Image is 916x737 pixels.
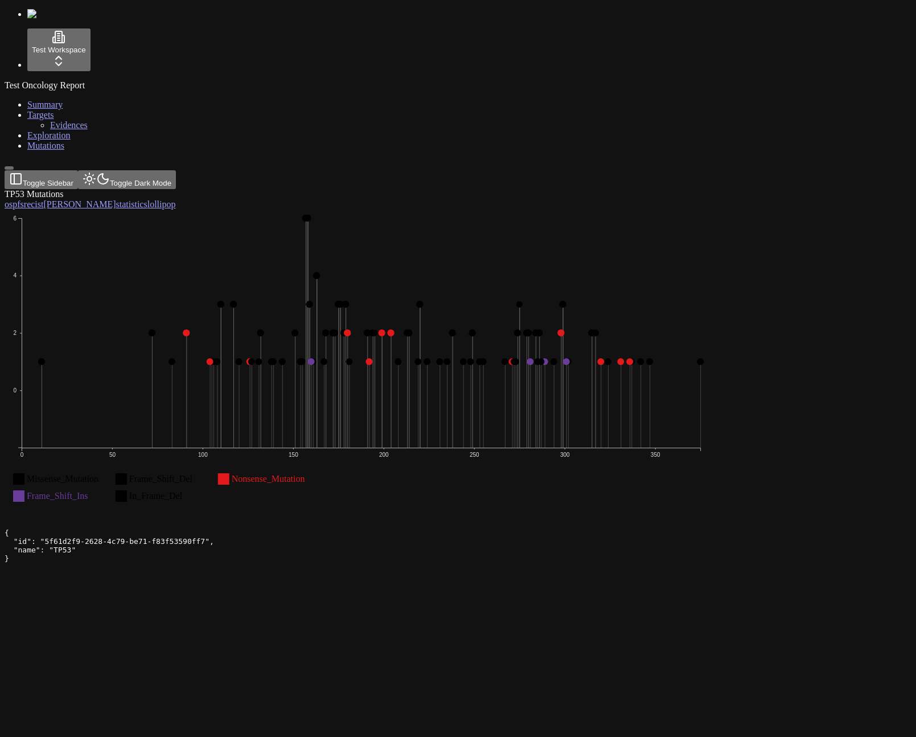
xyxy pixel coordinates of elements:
[20,452,24,458] text: 0
[232,474,305,484] text: Nonsense_Mutation
[27,141,64,150] a: Mutations
[109,452,116,458] text: 50
[27,9,71,19] img: Numenos
[13,199,24,209] span: pfs
[13,387,17,394] text: 0
[23,179,73,187] span: Toggle Sidebar
[470,452,480,458] text: 250
[5,166,14,170] button: Toggle Sidebar
[27,28,91,71] button: Test Workspace
[50,120,88,130] a: Evidences
[43,199,116,209] span: [PERSON_NAME]
[27,110,54,120] a: Targets
[5,529,911,563] pre: { "id": "5f61d2f9-2628-4c79-be71-f83f53590ff7", "name": "TP53" }
[13,330,17,336] text: 2
[5,189,802,199] div: TP53 Mutations
[129,491,183,501] text: In_Frame_Del
[147,199,176,209] span: lollipop
[78,170,176,189] button: Toggle Dark Mode
[116,199,147,209] span: statistics
[289,452,298,458] text: 150
[27,130,71,140] a: Exploration
[13,215,17,222] text: 6
[5,170,78,189] button: Toggle Sidebar
[110,179,171,187] span: Toggle Dark Mode
[561,452,570,458] text: 300
[13,273,17,279] text: 4
[32,46,86,54] span: Test Workspace
[27,474,98,484] text: Missense_Mutation
[198,452,208,458] text: 100
[24,199,44,209] span: recist
[5,80,911,91] div: Test Oncology Report
[5,199,13,209] span: os
[27,100,63,109] a: Summary
[27,491,88,501] text: Frame_Shift_Ins
[651,452,661,458] text: 350
[129,474,193,484] text: Frame_Shift_Del
[379,452,389,458] text: 200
